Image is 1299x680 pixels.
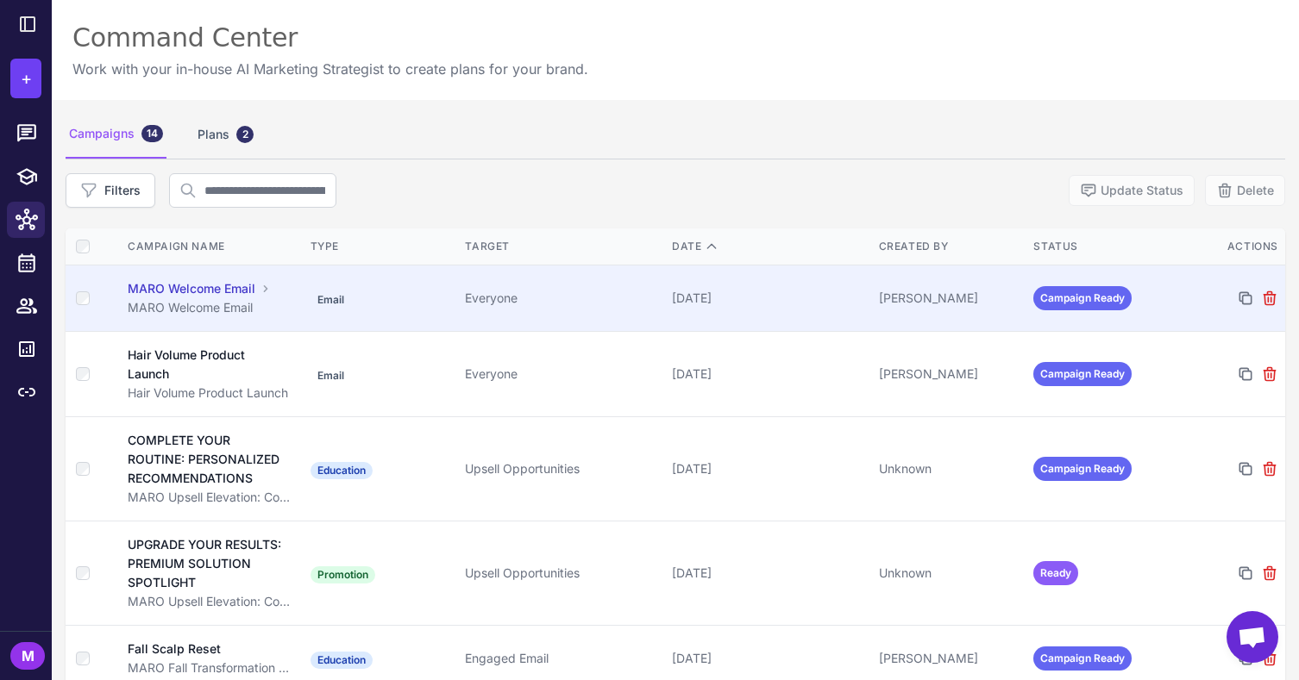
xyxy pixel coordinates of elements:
[128,384,293,402] div: Hair Volume Product Launch
[672,649,865,668] div: [DATE]
[1182,228,1285,265] th: Actions
[72,59,588,79] p: Work with your in-house AI Marketing Strategist to create plans for your brand.
[879,365,1020,384] div: [PERSON_NAME]
[465,239,658,254] div: Target
[311,291,351,309] span: Email
[465,459,658,478] div: Upsell Opportunities
[465,289,658,308] div: Everyone
[128,279,255,298] div: MARO Welcome Email
[128,488,293,507] div: MARO Upsell Elevation: Complementary Products Focus
[311,367,351,384] span: Email
[465,365,658,384] div: Everyone
[194,110,257,159] div: Plans
[1069,175,1195,206] button: Update Status
[879,289,1020,308] div: [PERSON_NAME]
[128,592,293,611] div: MARO Upsell Elevation: Complementary Products Focus
[128,431,284,488] div: COMPLETE YOUR ROUTINE: PERSONALIZED RECOMMENDATIONS
[311,239,452,254] div: Type
[879,459,1020,478] div: Unknown
[72,21,588,55] div: Command Center
[1033,286,1132,310] span: Campaign Ready
[672,239,865,254] div: Date
[672,365,865,384] div: [DATE]
[465,564,658,583] div: Upsell Opportunities
[1033,646,1132,671] span: Campaign Ready
[66,173,155,208] button: Filters
[128,346,277,384] div: Hair Volume Product Launch
[128,239,293,254] div: Campaign Name
[879,239,1020,254] div: Created By
[311,652,373,669] span: Education
[672,564,865,583] div: [DATE]
[10,642,45,670] div: M
[128,298,293,317] div: MARO Welcome Email
[10,59,41,98] button: +
[66,110,166,159] div: Campaigns
[672,289,865,308] div: [DATE]
[1033,457,1132,481] span: Campaign Ready
[1033,239,1175,254] div: Status
[128,639,221,658] div: Fall Scalp Reset
[141,125,163,142] div: 14
[672,459,865,478] div: [DATE]
[128,535,284,592] div: UPGRADE YOUR RESULTS: PREMIUM SOLUTION SPOTLIGHT
[311,566,375,583] span: Promotion
[21,66,32,91] span: +
[311,462,373,479] span: Education
[1033,561,1078,585] span: Ready
[879,649,1020,668] div: [PERSON_NAME]
[879,564,1020,583] div: Unknown
[1227,611,1278,663] a: Open chat
[1205,175,1285,206] button: Delete
[128,658,293,677] div: MARO Fall Transformation Plan - [DATE]
[236,126,254,143] div: 2
[1033,362,1132,386] span: Campaign Ready
[465,649,658,668] div: Engaged Email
